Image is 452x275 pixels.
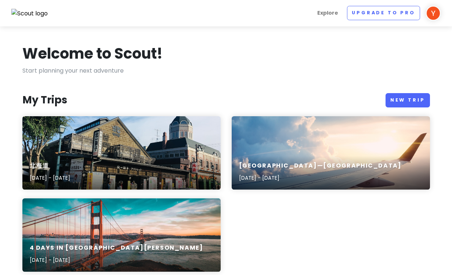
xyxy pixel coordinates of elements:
[426,6,441,21] img: User profile
[22,66,430,76] p: Start planning your next adventure
[314,6,341,20] a: Explore
[22,116,221,190] a: a street scene with people walking on the sidewalk北海道[DATE] - [DATE]
[22,93,67,107] h3: My Trips
[22,198,221,272] a: 4 Days in [GEOGRAPHIC_DATA][PERSON_NAME][DATE] - [DATE]
[30,162,70,170] h6: 北海道
[386,93,430,107] a: New Trip
[30,244,203,252] h6: 4 Days in [GEOGRAPHIC_DATA][PERSON_NAME]
[22,44,163,63] h1: Welcome to Scout!
[11,9,48,18] img: Scout logo
[30,174,70,182] p: [DATE] - [DATE]
[239,162,402,170] h6: [GEOGRAPHIC_DATA]—[GEOGRAPHIC_DATA]
[30,256,203,264] p: [DATE] - [DATE]
[239,174,402,182] p: [DATE] - [DATE]
[232,116,430,190] a: aerial photography of airliner[GEOGRAPHIC_DATA]—[GEOGRAPHIC_DATA][DATE] - [DATE]
[347,6,420,20] a: Upgrade to Pro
